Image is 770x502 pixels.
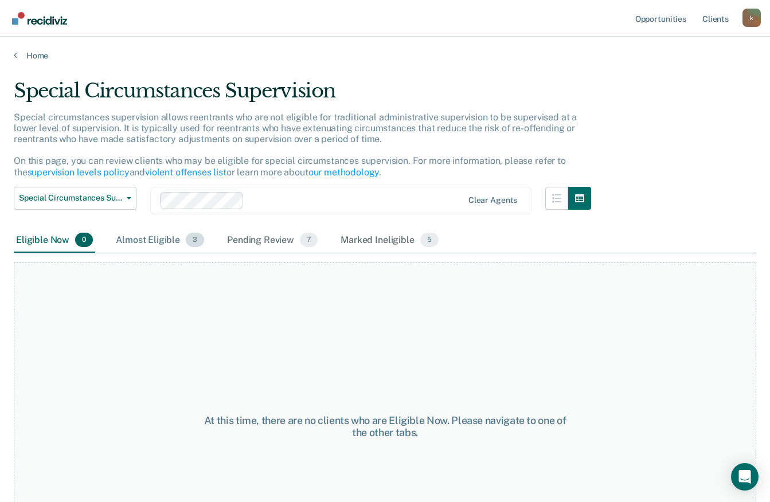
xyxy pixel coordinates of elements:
div: Pending Review7 [225,228,320,253]
span: 5 [420,233,439,248]
a: supervision levels policy [28,167,130,178]
div: Almost Eligible3 [114,228,206,253]
div: At this time, there are no clients who are Eligible Now. Please navigate to one of the other tabs. [200,414,570,439]
a: violent offenses list [145,167,226,178]
div: Open Intercom Messenger [731,463,759,491]
span: 0 [75,233,93,248]
div: Special Circumstances Supervision [14,79,591,112]
div: Clear agents [468,195,517,205]
span: Special Circumstances Supervision [19,193,122,203]
p: Special circumstances supervision allows reentrants who are not eligible for traditional administ... [14,112,577,178]
img: Recidiviz [12,12,67,25]
div: Marked Ineligible5 [338,228,441,253]
div: k [742,9,761,27]
div: Eligible Now0 [14,228,95,253]
a: Home [14,50,756,61]
span: 3 [186,233,204,248]
span: 7 [300,233,318,248]
a: our methodology [308,167,380,178]
button: Profile dropdown button [742,9,761,27]
button: Special Circumstances Supervision [14,187,136,210]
